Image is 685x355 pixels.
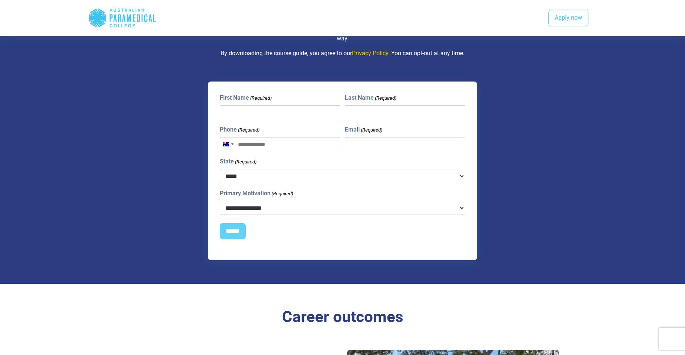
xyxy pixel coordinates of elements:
label: Phone [220,125,259,134]
p: By downloading the course guide, you agree to our . You can opt-out at any time. [126,49,559,58]
label: Email [345,125,382,134]
label: Primary Motivation [220,189,293,198]
label: First Name [220,93,272,102]
h3: Career outcomes [126,308,559,326]
span: (Required) [234,158,256,166]
span: (Required) [249,94,272,102]
label: State [220,157,256,166]
span: (Required) [237,126,259,134]
a: Apply now [548,10,588,27]
label: Last Name [345,93,396,102]
span: (Required) [375,94,397,102]
div: Australian Paramedical College [88,6,157,30]
button: Selected country [220,137,236,151]
a: Privacy Policy [352,50,388,57]
span: (Required) [271,190,293,198]
span: (Required) [360,126,383,134]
